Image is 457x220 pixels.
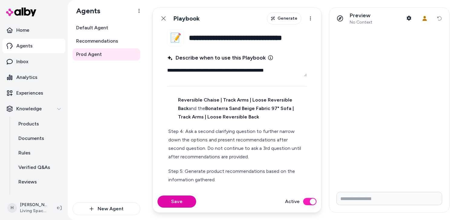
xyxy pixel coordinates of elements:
span: H [7,203,17,213]
a: Home [2,23,65,37]
p: Preview [350,12,372,19]
a: Rules [12,146,65,160]
p: Analytics [16,74,37,81]
button: New Agent [73,202,140,215]
input: Write your prompt here [336,192,442,205]
a: Analytics [2,70,65,85]
a: Experiences [2,86,65,100]
img: alby Logo [6,8,36,16]
p: Verified Q&As [18,164,50,171]
button: Generate [267,12,301,24]
span: Prod Agent [76,51,102,58]
a: Prod Agent [73,48,140,60]
a: Inbox [2,54,65,69]
h1: Agents [71,6,100,15]
a: Reviews [12,175,65,189]
a: Documents [12,131,65,146]
a: Agents [2,39,65,53]
p: Documents [18,135,44,142]
a: Survey Questions [12,189,65,204]
span: Generate [277,15,297,21]
p: Home [16,27,29,34]
p: Reviews [18,178,37,186]
span: Living Spaces [20,208,47,214]
a: Recommendations [73,35,140,47]
a: Default Agent [73,22,140,34]
span: Describe when to use this Playbook [167,53,266,62]
p: Inbox [16,58,28,65]
p: [PERSON_NAME] [20,202,47,208]
p: Knowledge [16,105,42,112]
label: Active [285,198,300,205]
p: Rules [18,149,31,157]
p: Products [18,120,39,128]
button: 📝 [167,29,184,46]
strong: Bonaterra Sand Beige Fabric 97" Sofa with Reversible Chaise | Track Arms | Loose Reversible Back [178,89,293,111]
p: Agents [16,42,33,50]
button: H[PERSON_NAME]Living Spaces [4,198,52,218]
a: Products [12,117,65,131]
span: Default Agent [76,24,108,31]
button: Save [157,196,196,208]
span: Recommendations [76,37,118,45]
span: No Context [350,20,372,25]
p: Experiences [16,89,43,97]
p: Step 4: Ask a second clarifying question to further narrow down the options and present recommend... [168,127,306,161]
h1: Playbook [173,15,200,22]
strong: Bonaterra Sand Beige Fabric 97" Sofa | Track Arms | Loose Reversible Back [178,105,295,120]
button: Knowledge [2,102,65,116]
p: Step 5: Generate product recommendations based on the information gathered. [168,167,306,184]
p: Survey Questions [18,193,58,200]
a: Verified Q&As [12,160,65,175]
